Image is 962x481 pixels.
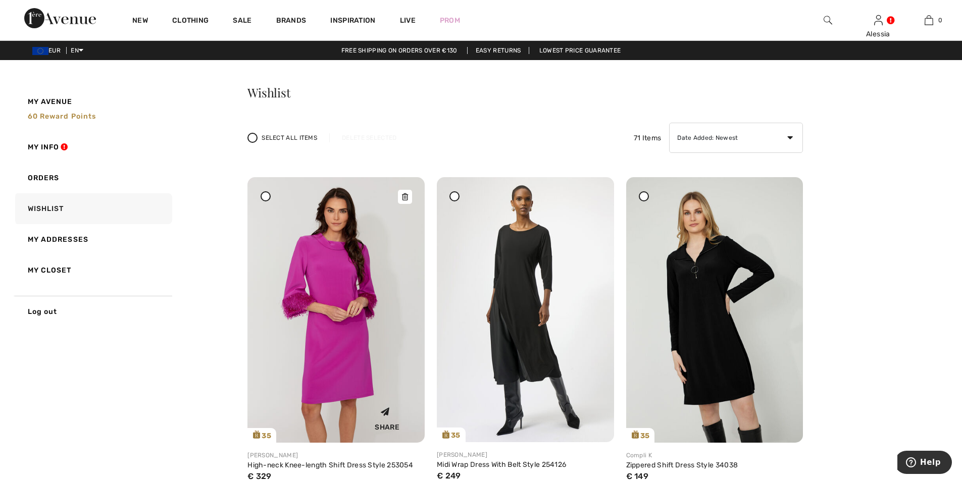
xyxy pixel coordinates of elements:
[13,163,172,193] a: Orders
[357,399,417,435] div: Share
[626,461,738,469] a: Zippered Shift Dress Style 34038
[824,14,832,26] img: search the website
[897,451,952,476] iframe: Opens a widget where you can find more information
[333,47,466,54] a: Free shipping on orders over €130
[13,132,172,163] a: My Info
[626,451,803,460] div: Compli K
[437,460,566,469] a: Midi Wrap Dress With Belt Style 254126
[247,177,425,443] img: joseph-ribkoff-dresses-jumpsuits-cosmos_253054c_1_2fe8_search.jpg
[28,96,73,107] span: My Avenue
[247,461,413,469] a: High-neck Knee-length Shift Dress Style 253054
[32,47,65,54] span: EUR
[13,255,172,286] a: My Closet
[437,177,614,442] a: 35
[467,47,530,54] a: Easy Returns
[276,16,307,27] a: Brands
[938,16,942,25] span: 0
[330,16,375,27] span: Inspiration
[247,471,272,481] span: € 329
[32,47,48,55] img: Euro
[437,450,614,459] div: [PERSON_NAME]
[437,471,461,480] span: € 249
[13,296,172,327] a: Log out
[262,133,317,142] span: Select All Items
[329,133,409,142] div: Delete Selected
[626,471,649,481] span: € 149
[874,15,883,25] a: Sign In
[531,47,629,54] a: Lowest Price Guarantee
[626,177,803,443] img: compli-k-dresses-jumpsuits-black_34038_1_67f2_search.jpg
[247,177,425,443] a: 35
[400,15,416,26] a: Live
[853,29,903,39] div: Alessia
[904,14,953,26] a: 0
[247,451,425,460] div: [PERSON_NAME]
[874,14,883,26] img: My Info
[132,16,148,27] a: New
[925,14,933,26] img: My Bag
[13,193,172,224] a: Wishlist
[28,112,96,121] span: 60 Reward points
[13,224,172,255] a: My Addresses
[233,16,251,27] a: Sale
[172,16,209,27] a: Clothing
[634,133,661,143] span: 71 Items
[440,15,460,26] a: Prom
[24,8,96,28] img: 1ère Avenue
[437,177,614,442] img: joseph-ribkoff-dresses-jumpsuits-black_254126c_2_a8b8_search.jpg
[71,47,83,54] span: EN
[626,177,803,443] a: 35
[247,86,803,98] h3: Wishlist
